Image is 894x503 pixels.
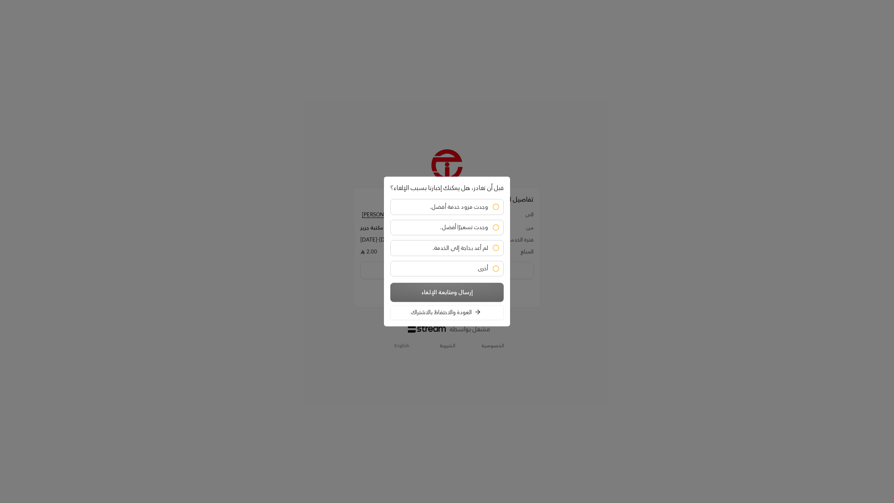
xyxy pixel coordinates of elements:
[390,305,504,320] button: العودة والاحتفاظ بالاشتراك
[390,183,504,192] span: قبل أن تغادر، هل يمكنك إخبارنا بسبب الإلغاء؟
[430,203,488,210] span: وجدت مزود خدمة أفضل.
[433,244,489,251] span: لم أعد بحاجة إلى الخدمة.
[478,265,489,271] span: أخرى
[440,224,488,230] span: وجدت تسعيرًا أفضل.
